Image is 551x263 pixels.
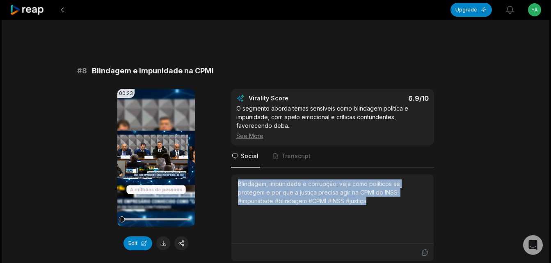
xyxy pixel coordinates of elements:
nav: Tabs [231,145,434,168]
video: Your browser does not support mp4 format. [117,89,195,227]
span: # 8 [77,65,87,77]
div: Virality Score [249,94,337,102]
div: 6.9 /10 [341,94,429,102]
div: O segmento aborda temas sensíveis como blindagem política e impunidade, com apelo emocional e crí... [236,104,429,140]
span: Blindagem e impunidade na CPMI [92,65,214,77]
div: Blindagem, impunidade e corrupção: veja como políticos se protegem e por que a justiça precisa ag... [238,179,427,205]
div: See More [236,131,429,140]
div: Open Intercom Messenger [523,235,543,255]
button: Edit [123,236,152,250]
button: Upgrade [450,3,492,17]
span: Transcript [281,152,311,160]
span: Social [241,152,258,160]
